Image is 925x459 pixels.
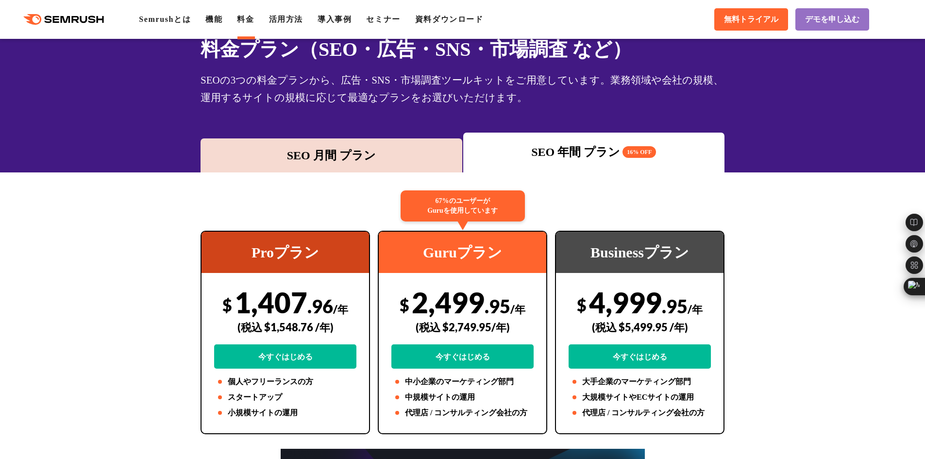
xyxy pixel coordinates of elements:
span: $ [400,295,409,315]
span: /年 [688,303,703,316]
div: Guruプラン [379,232,546,273]
span: 16% OFF [622,146,656,158]
li: 代理店 / コンサルティング会社の方 [391,407,534,419]
div: Proプラン [202,232,369,273]
li: 代理店 / コンサルティング会社の方 [569,407,711,419]
div: 1,407 [214,285,356,369]
div: (税込 $1,548.76 /年) [214,310,356,344]
a: 今すぐはじめる [214,344,356,369]
li: 中小企業のマーケティング部門 [391,376,534,388]
div: 2,499 [391,285,534,369]
h1: 料金プラン（SEO・広告・SNS・市場調査 など） [201,35,724,64]
a: デモを申し込む [795,8,869,31]
a: Semrushとは [139,15,191,23]
a: 機能 [205,15,222,23]
a: 今すぐはじめる [391,344,534,369]
a: 活用方法 [269,15,303,23]
span: デモを申し込む [805,15,859,25]
span: $ [222,295,232,315]
a: 導入事例 [318,15,352,23]
span: .96 [307,295,333,317]
span: .95 [485,295,510,317]
a: 無料トライアル [714,8,788,31]
span: 無料トライアル [724,15,778,25]
span: .95 [662,295,688,317]
a: 料金 [237,15,254,23]
div: 4,999 [569,285,711,369]
li: 個人やフリーランスの方 [214,376,356,388]
a: 資料ダウンロード [415,15,484,23]
a: セミナー [366,15,400,23]
li: 大規模サイトやECサイトの運用 [569,391,711,403]
div: Businessプラン [556,232,723,273]
span: $ [577,295,587,315]
li: 中規模サイトの運用 [391,391,534,403]
li: スタートアップ [214,391,356,403]
div: (税込 $5,499.95 /年) [569,310,711,344]
li: 小規模サイトの運用 [214,407,356,419]
li: 大手企業のマーケティング部門 [569,376,711,388]
a: 今すぐはじめる [569,344,711,369]
span: /年 [510,303,525,316]
div: SEO 月間 プラン [205,147,457,164]
div: 67%のユーザーが Guruを使用しています [401,190,525,221]
div: (税込 $2,749.95/年) [391,310,534,344]
div: SEO 年間 プラン [468,143,720,161]
span: /年 [333,303,348,316]
div: SEOの3つの料金プランから、広告・SNS・市場調査ツールキットをご用意しています。業務領域や会社の規模、運用するサイトの規模に応じて最適なプランをお選びいただけます。 [201,71,724,106]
